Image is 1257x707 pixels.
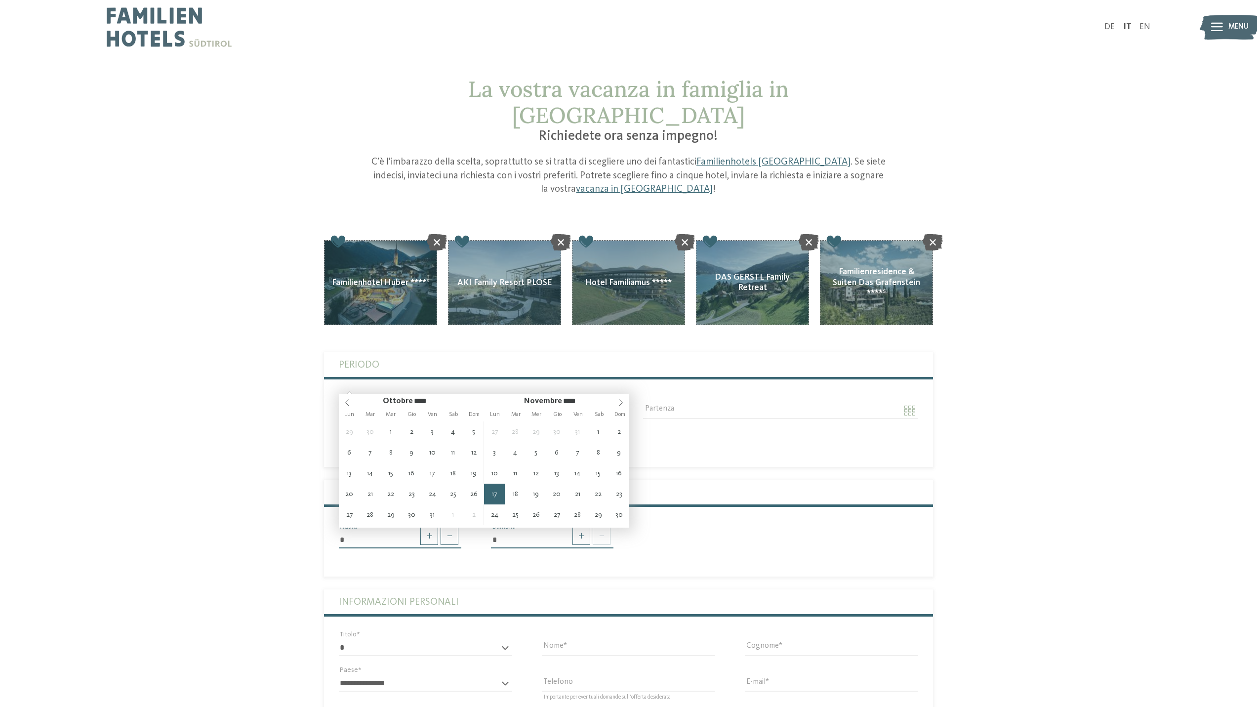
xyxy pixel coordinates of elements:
span: Mar [360,412,380,417]
span: Ottobre 14, 2025 [360,463,380,484]
span: Novembre 21, 2025 [567,484,588,504]
span: Ottobre 20, 2025 [339,484,360,504]
span: Richiedete ora senza impegno! [539,129,718,143]
span: Ottobre 22, 2025 [380,484,401,504]
span: Novembre 7, 2025 [567,442,588,463]
span: Ottobre 11, 2025 [443,442,463,463]
span: Ottobre 21, 2025 [360,484,380,504]
span: Ottobre 26, 2025 [463,484,484,504]
span: Novembre 13, 2025 [546,463,567,484]
span: Novembre 14, 2025 [567,463,588,484]
span: Ottobre 28, 2025 [360,504,380,525]
span: Ottobre 31, 2025 [422,504,443,525]
span: Ottobre 25, 2025 [443,484,463,504]
span: Ottobre 12, 2025 [463,442,484,463]
span: Novembre 3, 2025 [484,442,505,463]
span: Ottobre 23, 2025 [401,484,422,504]
span: Novembre 1, 2025 [588,421,608,442]
span: Ven [568,412,589,417]
a: IT [1123,23,1132,31]
span: Sab [443,412,464,417]
span: Mer [526,412,547,417]
span: Ottobre 24, 2025 [422,484,443,504]
span: Dom [609,412,630,417]
span: Ottobre 7, 2025 [360,442,380,463]
span: Novembre 24, 2025 [484,504,505,525]
span: Novembre 4, 2025 [505,442,526,463]
span: Dom [464,412,485,417]
span: Ottobre 9, 2025 [401,442,422,463]
span: Novembre 23, 2025 [608,484,629,504]
span: Ottobre 27, 2025 [484,421,505,442]
span: Ottobre 19, 2025 [463,463,484,484]
span: Novembre 17, 2025 [484,484,505,504]
input: Year [413,397,443,405]
span: Novembre 10, 2025 [484,463,505,484]
label: Informazioni personali [339,589,918,614]
span: Novembre 27, 2025 [546,504,567,525]
span: Lun [339,412,360,417]
span: Ottobre 27, 2025 [339,504,360,525]
span: Novembre 28, 2025 [567,504,588,525]
span: Novembre [524,397,562,405]
span: Gio [401,412,422,417]
span: Ottobre 5, 2025 [463,421,484,442]
span: Ottobre 30, 2025 [546,421,567,442]
span: Novembre 20, 2025 [546,484,567,504]
span: Novembre 19, 2025 [526,484,546,504]
span: Novembre 30, 2025 [608,504,629,525]
span: Ottobre 18, 2025 [443,463,463,484]
span: Novembre 22, 2025 [588,484,608,504]
span: Mer [380,412,401,417]
span: Novembre 18, 2025 [505,484,526,504]
span: Ottobre [383,397,413,405]
span: Novembre 12, 2025 [526,463,546,484]
span: Ottobre 10, 2025 [422,442,443,463]
span: Novembre 29, 2025 [588,504,608,525]
span: Novembre 1, 2025 [443,504,463,525]
span: Ottobre 3, 2025 [422,421,443,442]
span: Ottobre 31, 2025 [567,421,588,442]
a: Familienhotels [GEOGRAPHIC_DATA] [696,157,851,167]
span: Settembre 30, 2025 [360,421,380,442]
span: Novembre 16, 2025 [608,463,629,484]
span: Novembre 5, 2025 [526,442,546,463]
span: Settembre 29, 2025 [339,421,360,442]
span: Ottobre 17, 2025 [422,463,443,484]
input: Year [562,397,592,405]
label: Periodo [339,352,918,377]
a: vacanza in [GEOGRAPHIC_DATA] [576,184,713,194]
span: Novembre 2, 2025 [463,504,484,525]
span: Ven [422,412,443,417]
span: Ottobre 29, 2025 [526,421,546,442]
span: Novembre 26, 2025 [526,504,546,525]
span: Menu [1228,22,1249,33]
span: Novembre 9, 2025 [608,442,629,463]
span: Ottobre 30, 2025 [401,504,422,525]
span: Ottobre 2, 2025 [401,421,422,442]
span: Lun [485,412,505,417]
span: Novembre 2, 2025 [608,421,629,442]
span: Ottobre 4, 2025 [443,421,463,442]
span: Mar [505,412,526,417]
span: Novembre 8, 2025 [588,442,608,463]
span: Importante per eventuali domande sull’offerta desiderata [544,695,671,701]
span: Novembre 11, 2025 [505,463,526,484]
span: Novembre 25, 2025 [505,504,526,525]
span: Ottobre 13, 2025 [339,463,360,484]
span: Ottobre 1, 2025 [380,421,401,442]
span: Ottobre 29, 2025 [380,504,401,525]
span: Ottobre 28, 2025 [505,421,526,442]
span: Sab [589,412,609,417]
span: Gio [547,412,568,417]
a: EN [1139,23,1150,31]
span: Ottobre 16, 2025 [401,463,422,484]
span: Ottobre 8, 2025 [380,442,401,463]
p: C’è l’imbarazzo della scelta, soprattutto se si tratta di scegliere uno dei fantastici . Se siete... [370,156,887,197]
span: La vostra vacanza in famiglia in [GEOGRAPHIC_DATA] [468,75,789,129]
span: Novembre 15, 2025 [588,463,608,484]
span: Ottobre 15, 2025 [380,463,401,484]
span: Ottobre 6, 2025 [339,442,360,463]
a: DE [1104,23,1115,31]
span: Novembre 6, 2025 [546,442,567,463]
